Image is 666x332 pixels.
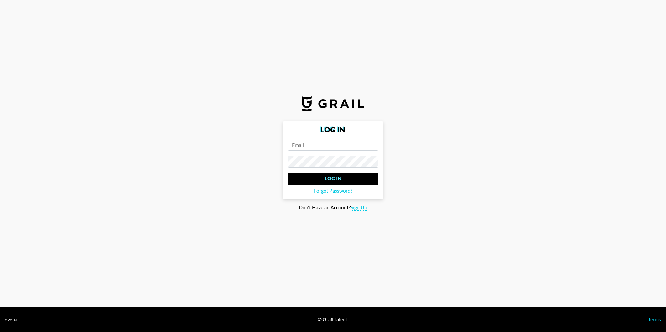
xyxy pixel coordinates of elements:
input: Log In [288,173,378,185]
input: Email [288,139,378,151]
span: Forgot Password? [314,188,352,194]
a: Terms [648,316,661,322]
span: Sign Up [351,204,367,211]
div: Don't Have an Account? [5,204,661,211]
h2: Log In [288,126,378,134]
div: v [DATE] [5,318,17,322]
img: Grail Talent Logo [302,96,364,111]
div: © Grail Talent [318,316,347,323]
